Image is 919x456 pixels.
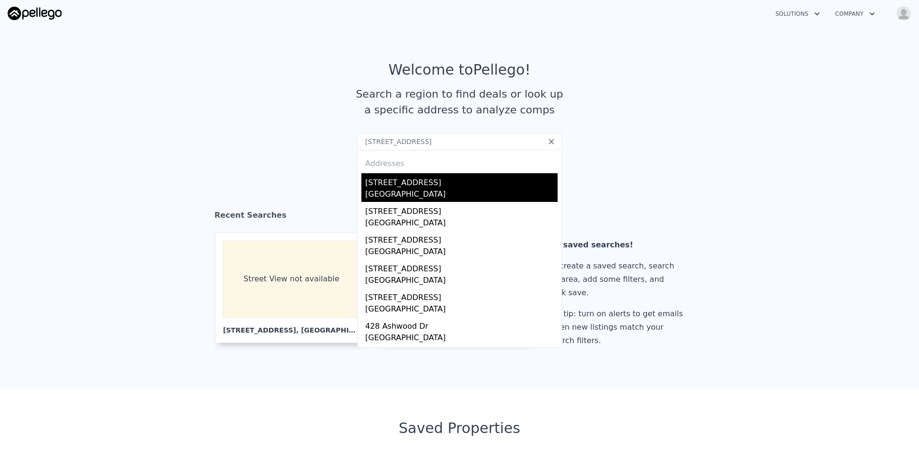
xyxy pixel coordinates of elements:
[365,275,558,288] div: [GEOGRAPHIC_DATA]
[389,61,531,78] div: Welcome to Pellego !
[223,241,360,318] div: Street View not available
[365,288,558,303] div: [STREET_ADDRESS]
[365,345,558,361] div: [STREET_ADDRESS]
[549,238,687,252] div: No saved searches!
[361,150,558,173] div: Addresses
[768,5,828,22] button: Solutions
[223,318,360,335] div: [STREET_ADDRESS] , [GEOGRAPHIC_DATA]
[365,217,558,231] div: [GEOGRAPHIC_DATA]
[8,7,62,20] img: Pellego
[549,307,687,347] div: Pro tip: turn on alerts to get emails when new listings match your search filters.
[365,202,558,217] div: [STREET_ADDRESS]
[357,133,562,150] input: Search an address or region...
[352,86,567,118] div: Search a region to find deals or look up a specific address to analyze comps
[828,5,883,22] button: Company
[365,173,558,189] div: [STREET_ADDRESS]
[365,259,558,275] div: [STREET_ADDRESS]
[214,420,705,437] div: Saved Properties
[896,6,911,21] img: avatar
[215,233,376,343] a: Street View not available [STREET_ADDRESS], [GEOGRAPHIC_DATA]
[365,303,558,317] div: [GEOGRAPHIC_DATA]
[365,246,558,259] div: [GEOGRAPHIC_DATA]
[365,317,558,332] div: 428 Ashwood Dr
[365,332,558,345] div: [GEOGRAPHIC_DATA]
[365,231,558,246] div: [STREET_ADDRESS]
[214,202,705,233] div: Recent Searches
[549,259,687,300] div: To create a saved search, search an area, add some filters, and click save.
[365,189,558,202] div: [GEOGRAPHIC_DATA]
